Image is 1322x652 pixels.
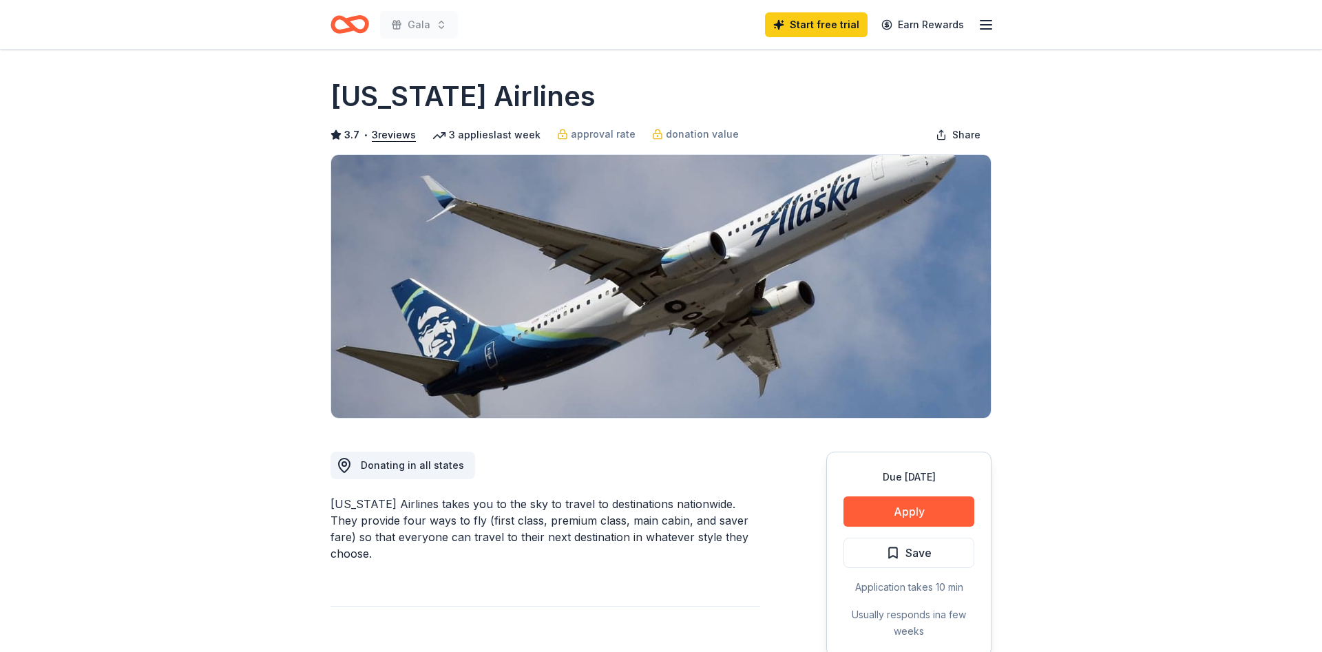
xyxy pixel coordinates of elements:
[925,121,992,149] button: Share
[952,127,980,143] span: Share
[843,538,974,568] button: Save
[372,127,416,143] button: 3reviews
[905,544,932,562] span: Save
[408,17,430,33] span: Gala
[843,607,974,640] div: Usually responds in a few weeks
[843,496,974,527] button: Apply
[557,126,636,143] a: approval rate
[364,129,368,140] span: •
[330,496,760,562] div: [US_STATE] Airlines takes you to the sky to travel to destinations nationwide. They provide four ...
[380,11,458,39] button: Gala
[344,127,359,143] span: 3.7
[331,155,991,418] img: Image for Alaska Airlines
[571,126,636,143] span: approval rate
[843,579,974,596] div: Application takes 10 min
[666,126,739,143] span: donation value
[432,127,541,143] div: 3 applies last week
[330,8,369,41] a: Home
[330,77,596,116] h1: [US_STATE] Airlines
[361,459,464,471] span: Donating in all states
[843,469,974,485] div: Due [DATE]
[873,12,972,37] a: Earn Rewards
[765,12,868,37] a: Start free trial
[652,126,739,143] a: donation value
